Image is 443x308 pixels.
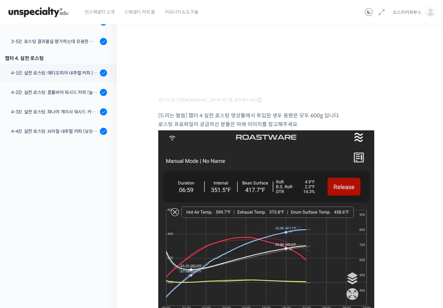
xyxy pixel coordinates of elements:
[11,38,98,45] div: 3-5강. 로스팅 결과물을 평가하는데 유용한 팁들 - 연수를 활용한 커핑, 커핑용 분쇄도 찾기, 로스트 레벨에 따른 QC 등
[5,54,107,63] div: 챕터 4. 실전 로스팅
[100,215,108,220] span: 설정
[11,89,98,96] div: 4-2강. 실전 로스팅: 콜롬비아 워시드 커피 (높은 밀도와 수분율 때문에 1차 크랙에서 많은 수분을 방출하는 경우)
[158,98,262,103] span: 영상이 끊기[DEMOGRAPHIC_DATA] 여기를 클릭해주세요
[158,112,405,129] p: [드리는 말씀] 챕터 4 실전 로스팅 영상들에서 투입된 생두 용량은 모두 600g 입니다. 로스팅 프로파일이 궁금하신 분들은 아래 이미지를 참고해주세요.
[59,216,67,221] span: 대화
[84,206,125,222] a: 설정
[393,9,422,15] span: 오스카커피부스
[11,70,98,77] div: 4-1강. 실전 로스팅: 에티오피아 내추럴 커피 (당분이 많이 포함되어 있고 색이 고르지 않은 경우)
[20,215,24,220] span: 홈
[11,109,98,116] div: 4-3강. 실전 로스팅: 파나마 게이샤 워시드 커피 (플레이버 프로파일이 로스팅하기 까다로운 경우)
[11,128,98,135] div: 4-4강. 실전 로스팅: 브라질 내추럴 커피 (낮은 고도에서 재배되어 당분과 밀도가 낮은 경우)
[43,206,84,222] a: 대화
[2,206,43,222] a: 홈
